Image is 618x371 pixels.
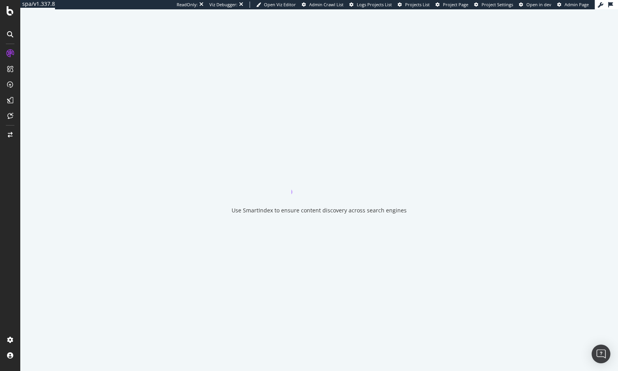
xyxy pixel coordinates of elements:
[256,2,296,8] a: Open Viz Editor
[302,2,344,8] a: Admin Crawl List
[357,2,392,7] span: Logs Projects List
[264,2,296,7] span: Open Viz Editor
[309,2,344,7] span: Admin Crawl List
[349,2,392,8] a: Logs Projects List
[557,2,589,8] a: Admin Page
[232,207,407,214] div: Use SmartIndex to ensure content discovery across search engines
[443,2,468,7] span: Project Page
[591,344,610,363] div: Open Intercom Messenger
[526,2,551,7] span: Open in dev
[405,2,430,7] span: Projects List
[436,2,468,8] a: Project Page
[291,166,347,194] div: animation
[519,2,551,8] a: Open in dev
[474,2,513,8] a: Project Settings
[482,2,513,7] span: Project Settings
[209,2,237,8] div: Viz Debugger:
[565,2,589,7] span: Admin Page
[398,2,430,8] a: Projects List
[177,2,198,8] div: ReadOnly:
